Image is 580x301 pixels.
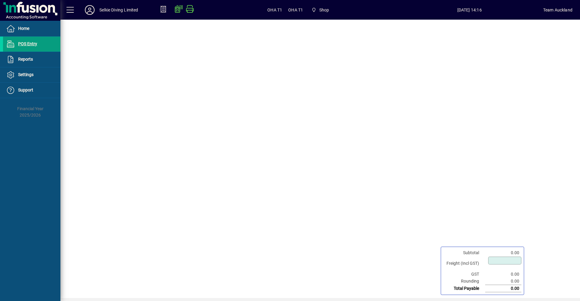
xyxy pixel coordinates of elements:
[443,249,485,256] td: Subtotal
[543,5,572,15] div: Team Auckland
[485,271,521,278] td: 0.00
[18,26,29,31] span: Home
[443,271,485,278] td: GST
[485,278,521,285] td: 0.00
[288,5,303,15] span: OHA T1
[443,278,485,285] td: Rounding
[80,5,99,15] button: Profile
[18,41,37,46] span: POS Entry
[18,72,34,77] span: Settings
[3,21,60,36] a: Home
[3,67,60,82] a: Settings
[485,249,521,256] td: 0.00
[267,5,282,15] span: OHA T1
[396,5,543,15] span: [DATE] 14:16
[99,5,138,15] div: Selkie Diving Limited
[309,5,331,15] span: Shop
[485,285,521,292] td: 0.00
[319,5,329,15] span: Shop
[3,83,60,98] a: Support
[443,256,485,271] td: Freight (Incl GST)
[3,52,60,67] a: Reports
[18,88,33,92] span: Support
[18,57,33,62] span: Reports
[443,285,485,292] td: Total Payable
